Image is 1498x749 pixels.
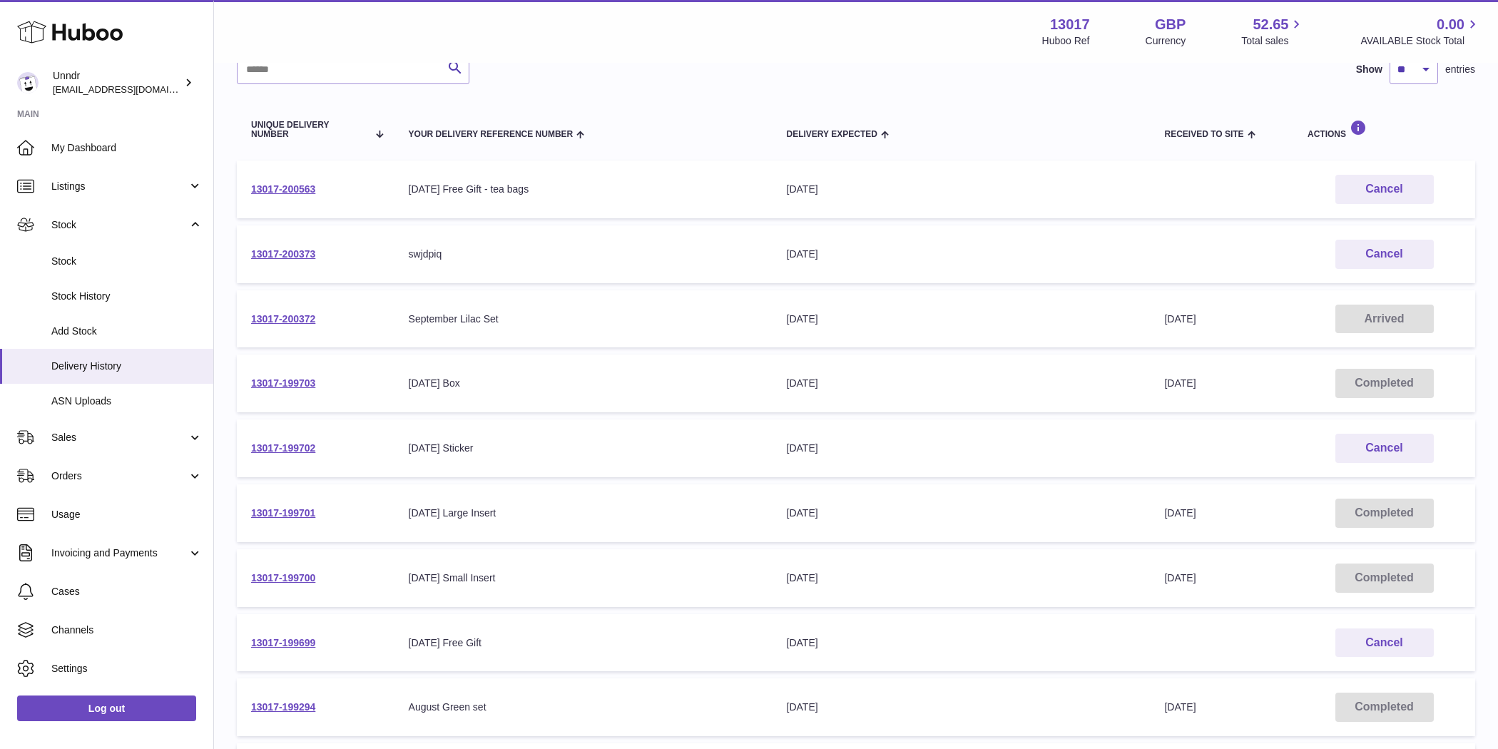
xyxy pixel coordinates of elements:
div: Actions [1308,120,1461,139]
div: August Green set [409,700,758,714]
span: [DATE] [1164,701,1196,713]
button: Cancel [1335,240,1434,269]
span: Orders [51,469,188,483]
span: Stock History [51,290,203,303]
span: Invoicing and Payments [51,546,188,560]
a: 13017-199699 [251,637,315,648]
span: [DATE] [1164,572,1196,584]
span: Usage [51,508,203,521]
a: 13017-199701 [251,507,315,519]
span: Received to Site [1164,130,1243,139]
span: [DATE] [1164,313,1196,325]
a: 13017-199702 [251,442,315,454]
div: [DATE] Small Insert [409,571,758,585]
span: My Dashboard [51,141,203,155]
div: [DATE] [787,571,1136,585]
span: [DATE] [1164,507,1196,519]
span: Unique Delivery Number [251,121,367,139]
a: 13017-199294 [251,701,315,713]
span: 0.00 [1437,15,1464,34]
span: Channels [51,623,203,637]
div: [DATE] Free Gift - tea bags [409,183,758,196]
span: AVAILABLE Stock Total [1360,34,1481,48]
button: Cancel [1335,434,1434,463]
div: [DATE] [787,636,1136,650]
div: [DATE] [787,506,1136,520]
a: 13017-200372 [251,313,315,325]
div: Unndr [53,69,181,96]
div: [DATE] [787,183,1136,196]
div: swjdpiq [409,248,758,261]
div: [DATE] Sticker [409,442,758,455]
a: 0.00 AVAILABLE Stock Total [1360,15,1481,48]
span: [DATE] [1164,377,1196,389]
img: sofiapanwar@gmail.com [17,72,39,93]
div: September Lilac Set [409,312,758,326]
span: entries [1445,63,1475,76]
span: Total sales [1241,34,1305,48]
span: Delivery History [51,360,203,373]
a: 13017-200563 [251,183,315,195]
span: Stock [51,218,188,232]
div: [DATE] Box [409,377,758,390]
div: [DATE] [787,442,1136,455]
div: Huboo Ref [1042,34,1090,48]
strong: 13017 [1050,15,1090,34]
a: 13017-200373 [251,248,315,260]
span: Settings [51,662,203,676]
div: [DATE] [787,312,1136,326]
div: [DATE] [787,700,1136,714]
div: Currency [1146,34,1186,48]
button: Cancel [1335,175,1434,204]
div: [DATE] Large Insert [409,506,758,520]
div: [DATE] [787,377,1136,390]
span: ASN Uploads [51,394,203,408]
span: Listings [51,180,188,193]
div: [DATE] [787,248,1136,261]
strong: GBP [1155,15,1186,34]
a: 13017-199703 [251,377,315,389]
label: Show [1356,63,1382,76]
button: Cancel [1335,628,1434,658]
a: 52.65 Total sales [1241,15,1305,48]
span: [EMAIL_ADDRESS][DOMAIN_NAME] [53,83,210,95]
span: 52.65 [1253,15,1288,34]
span: Delivery Expected [787,130,877,139]
div: [DATE] Free Gift [409,636,758,650]
span: Stock [51,255,203,268]
span: Cases [51,585,203,598]
a: Log out [17,695,196,721]
a: 13017-199700 [251,572,315,584]
span: Add Stock [51,325,203,338]
span: Sales [51,431,188,444]
span: Your Delivery Reference Number [409,130,574,139]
